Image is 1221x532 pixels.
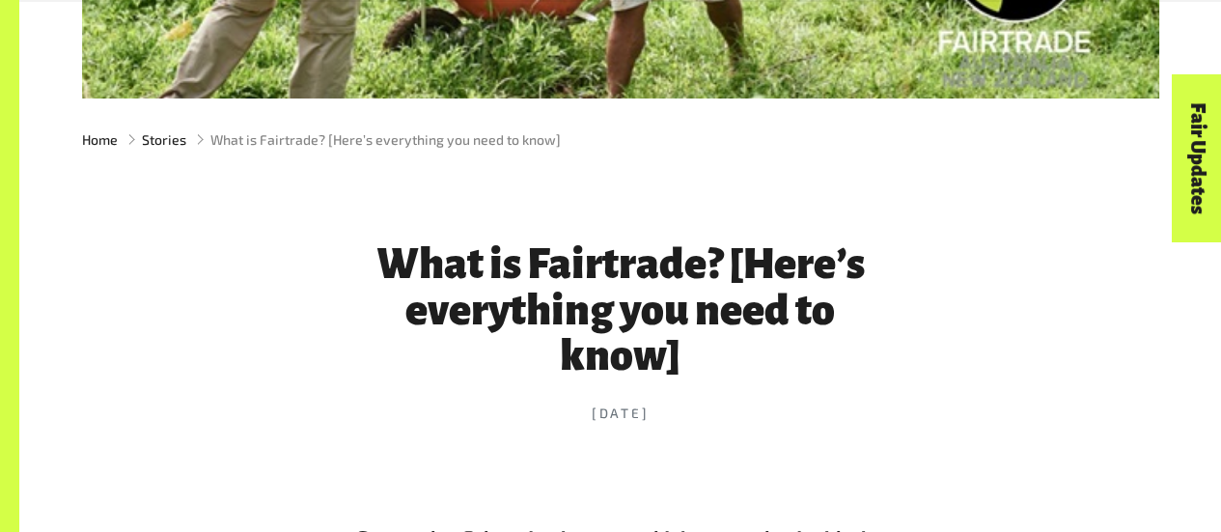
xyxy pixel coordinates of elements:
time: [DATE] [357,404,884,423]
span: What is Fairtrade? [Here’s everything you need to know] [210,129,561,150]
a: Stories [142,129,186,150]
h1: What is Fairtrade? [Here’s everything you need to know] [357,242,884,380]
a: Home [82,129,118,150]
